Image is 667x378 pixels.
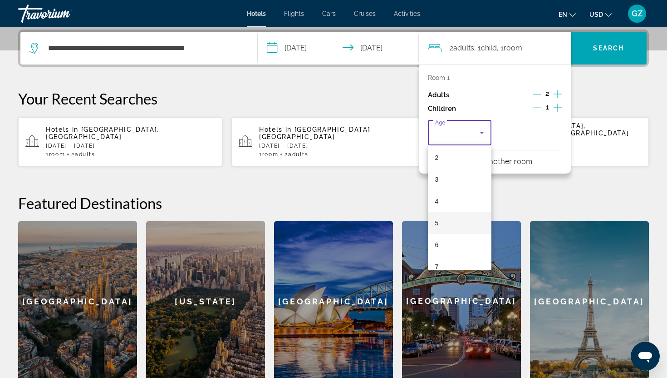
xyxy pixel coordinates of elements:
span: 5 [435,218,439,229]
span: 4 [435,196,439,207]
span: 7 [435,261,439,272]
span: 2 [435,152,439,163]
mat-option: 4 years old [428,190,491,212]
mat-option: 2 years old [428,147,491,169]
mat-option: 3 years old [428,169,491,190]
span: 6 [435,239,439,250]
mat-option: 5 years old [428,212,491,234]
span: 3 [435,174,439,185]
mat-option: 7 years old [428,256,491,278]
iframe: Кнопка запуска окна обмена сообщениями [631,342,660,371]
mat-option: 6 years old [428,234,491,256]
